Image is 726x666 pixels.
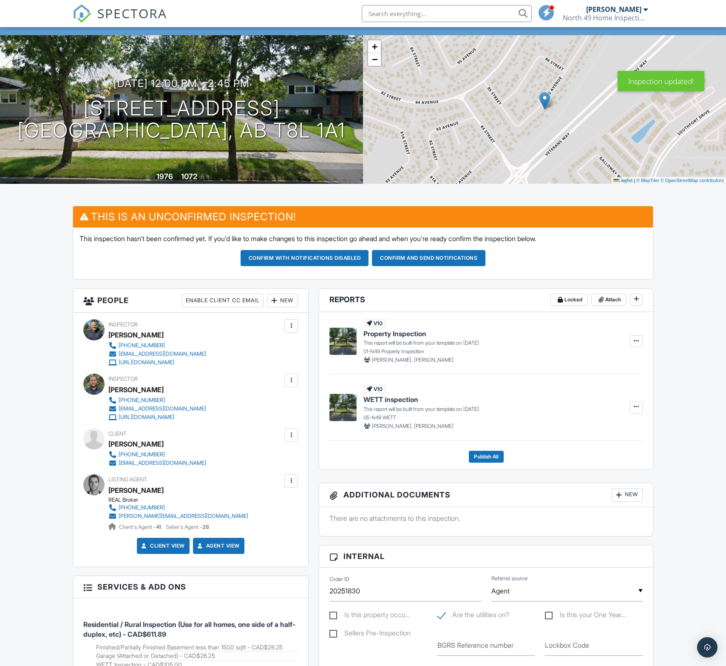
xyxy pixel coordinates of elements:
div: Enable Client CC Email [182,294,264,307]
a: © OpenStreetMap contributors [661,178,724,183]
div: 1072 [181,172,197,181]
span: Client [108,430,127,437]
a: Agent View [196,542,240,550]
label: Are the utilities on? [437,611,509,621]
li: Add on: Garage (Attached or Detached) [96,652,298,660]
div: [PHONE_NUMBER] [119,504,165,511]
label: Order ID [329,576,349,583]
div: North 49 Home Inspections Limited Partnership [563,14,648,22]
div: [PHONE_NUMBER] [119,342,165,349]
strong: 28 [202,524,209,530]
button: Confirm and send notifications [372,250,485,266]
span: Inspector [108,376,138,382]
label: Is this property occupied? [329,611,411,621]
a: [PHONE_NUMBER] [108,450,206,459]
div: [PERSON_NAME] [108,329,164,341]
h3: People [73,289,308,313]
h3: Additional Documents [319,483,653,507]
a: Client View [140,542,185,550]
h3: Services & Add ons [73,576,308,598]
div: Open Intercom Messenger [697,637,717,658]
label: Is this your One Year Builder's Warranty Inspection? [545,611,626,621]
a: SPECTORA [73,11,167,29]
h1: [STREET_ADDRESS] [GEOGRAPHIC_DATA], AB T8L 1A1 [17,97,346,142]
p: There are no attachments to this inspection. [329,514,643,523]
label: Referral source [491,575,527,582]
input: Lockbox Code [545,635,643,656]
div: [PERSON_NAME][EMAIL_ADDRESS][DOMAIN_NAME] [119,513,248,520]
a: Zoom in [368,40,381,53]
span: SPECTORA [97,4,167,22]
div: [EMAIL_ADDRESS][DOMAIN_NAME] [119,351,206,357]
label: Lockbox Code [545,641,589,650]
span: Client's Agent - [119,524,162,530]
li: Add on: Finished/Partially Finished Basement less than 1500 sqft [96,643,298,652]
a: [EMAIL_ADDRESS][DOMAIN_NAME] [108,405,206,413]
label: Sellers Pre-Inspection [329,629,411,640]
span: Seller's Agent - [166,524,209,530]
span: sq. ft. [199,174,210,180]
a: [EMAIL_ADDRESS][DOMAIN_NAME] [108,459,206,467]
div: [PERSON_NAME] [108,383,164,396]
a: © MapTiler [636,178,659,183]
span: Listing Agent [108,476,147,483]
strong: 41 [156,524,161,530]
span: | [634,178,635,183]
a: [URL][DOMAIN_NAME] [108,413,206,422]
a: [PHONE_NUMBER] [108,396,206,405]
div: New [612,488,643,502]
div: [PERSON_NAME] [586,5,641,14]
a: Zoom out [368,53,381,66]
a: Leaflet [613,178,632,183]
p: This inspection hasn't been confirmed yet. If you'd like to make changes to this inspection go ah... [79,234,647,243]
a: [PERSON_NAME][EMAIL_ADDRESS][DOMAIN_NAME] [108,512,248,520]
div: [EMAIL_ADDRESS][DOMAIN_NAME] [119,460,206,466]
span: Built [146,174,155,180]
h3: [DATE] 12:00 pm - 2:45 pm [113,78,250,89]
a: [EMAIL_ADDRESS][DOMAIN_NAME] [108,350,206,358]
span: + [372,41,377,52]
span: Inspector [108,321,138,328]
input: BGRS Reference number [437,635,535,656]
div: [PHONE_NUMBER] [119,397,165,404]
span: − [372,54,377,65]
div: [EMAIL_ADDRESS][DOMAIN_NAME] [119,405,206,412]
div: Inspection updated! [618,71,704,91]
a: [PERSON_NAME] [108,484,164,497]
img: The Best Home Inspection Software - Spectora [73,4,91,23]
div: [PERSON_NAME] [108,438,164,450]
div: 1976 [156,172,173,181]
span: Residential / Rural Inspection (Use for all homes, one side of a half-duplex, etc) - CAD$611.89 [83,620,295,638]
div: New [267,294,298,307]
img: Marker [539,92,550,110]
input: Search everything... [362,5,532,22]
div: [URL][DOMAIN_NAME] [119,414,174,421]
h3: Internal [319,545,653,568]
div: [URL][DOMAIN_NAME] [119,359,174,366]
a: [PHONE_NUMBER] [108,503,248,512]
div: [PHONE_NUMBER] [119,451,165,458]
label: BGRS Reference number [437,641,513,650]
h3: This is an Unconfirmed Inspection! [73,206,653,227]
div: REAL Broker [108,497,255,503]
button: Confirm with notifications disabled [241,250,369,266]
a: [URL][DOMAIN_NAME] [108,358,206,367]
a: [PHONE_NUMBER] [108,341,206,350]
